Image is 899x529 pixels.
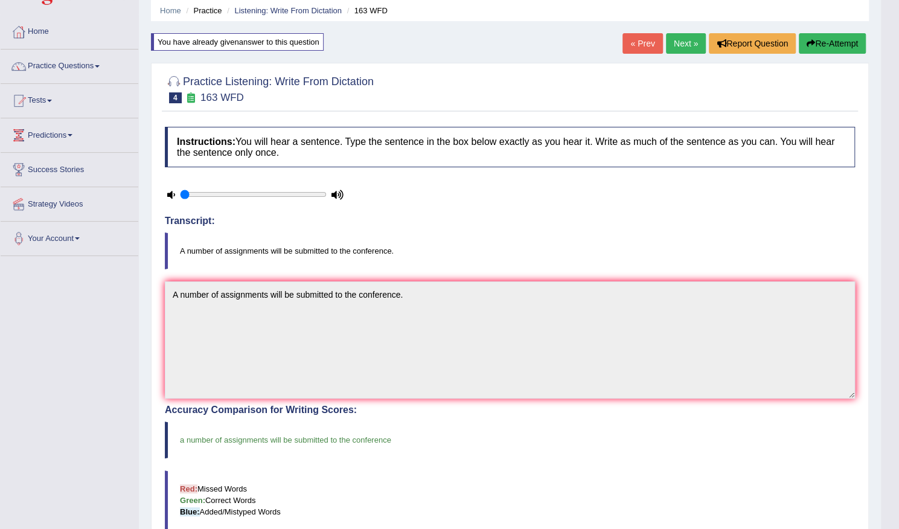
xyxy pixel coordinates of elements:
blockquote: A number of assignments will be submitted to the conference. [165,232,855,269]
b: Instructions: [177,136,235,147]
span: a number of assignments will be submitted to the conference [180,435,391,444]
b: Red: [180,484,197,493]
h4: Accuracy Comparison for Writing Scores: [165,405,855,415]
button: Report Question [709,33,796,54]
h4: You will hear a sentence. Type the sentence in the box below exactly as you hear it. Write as muc... [165,127,855,167]
a: Practice Questions [1,50,138,80]
a: Next » [666,33,706,54]
span: 4 [169,92,182,103]
small: Exam occurring question [185,92,197,104]
li: 163 WFD [344,5,388,16]
li: Practice [183,5,222,16]
a: Your Account [1,222,138,252]
small: 163 WFD [200,92,244,103]
a: Tests [1,84,138,114]
a: Home [160,6,181,15]
a: Listening: Write From Dictation [234,6,342,15]
b: Blue: [180,507,200,516]
a: « Prev [622,33,662,54]
div: You have already given answer to this question [151,33,324,51]
h4: Transcript: [165,216,855,226]
a: Success Stories [1,153,138,183]
a: Home [1,15,138,45]
b: Green: [180,496,205,505]
a: Strategy Videos [1,187,138,217]
button: Re-Attempt [799,33,866,54]
h2: Practice Listening: Write From Dictation [165,73,374,103]
a: Predictions [1,118,138,149]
